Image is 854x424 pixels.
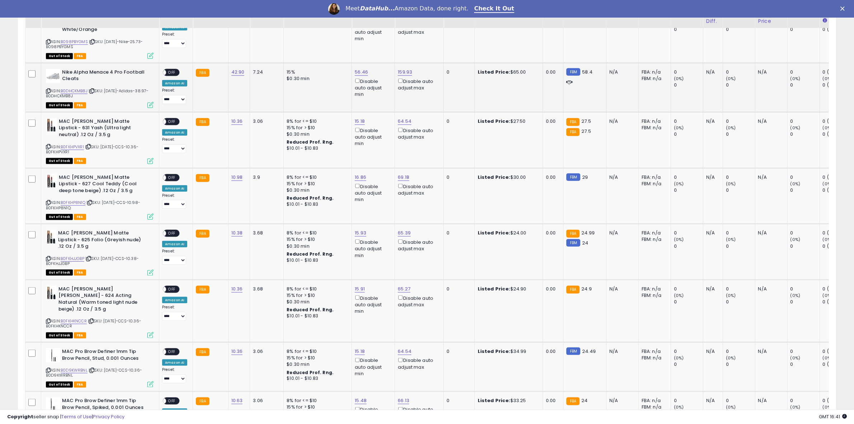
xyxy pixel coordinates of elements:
[674,187,703,194] div: 0
[609,230,633,236] div: N/A
[46,13,154,58] div: ASIN:
[642,69,665,75] div: FBA: n/a
[823,237,833,242] small: (0%)
[758,69,782,75] div: N/A
[355,174,366,181] a: 16.86
[287,257,346,264] div: $10.01 - $10.83
[287,243,346,250] div: $0.30 min
[726,293,736,298] small: (0%)
[791,181,801,187] small: (0%)
[231,348,243,355] a: 10.36
[823,348,852,355] div: 0 (0%)
[46,230,56,244] img: 41BiyI08lNL._SL40_.jpg
[162,241,187,247] div: Amazon AI
[478,229,510,236] b: Listed Price:
[674,26,703,33] div: 0
[355,357,389,377] div: Disable auto adjust min
[823,243,852,250] div: 0 (0%)
[61,256,84,262] a: B0FKHJJGBP
[287,75,346,82] div: $0.30 min
[609,286,633,292] div: N/A
[823,187,852,194] div: 0 (0%)
[566,239,580,247] small: FBM
[287,230,346,236] div: 8% for <= $10
[706,69,717,75] div: N/A
[162,305,187,321] div: Preset:
[791,230,820,236] div: 0
[46,158,73,164] span: All listings that are currently out of stock and unavailable for purchase on Amazon
[46,102,73,108] span: All listings that are currently out of stock and unavailable for purchase on Amazon
[582,69,593,75] span: 58.4
[478,174,537,181] div: $30.00
[726,348,755,355] div: 0
[791,187,820,194] div: 0
[196,174,209,182] small: FBA
[61,413,92,420] a: Terms of Use
[706,348,717,355] div: N/A
[62,397,149,413] b: MAC Pro Brow Definer 1mm Tip Brow Pencil, Spiked, 0.001 Ounces
[642,348,665,355] div: FBA: n/a
[674,293,684,298] small: (0%)
[46,286,57,300] img: 41Qggr2hgtL._SL40_.jpg
[706,118,717,125] div: N/A
[726,131,755,138] div: 0
[791,361,820,368] div: 0
[162,137,187,153] div: Preset:
[46,348,60,363] img: 410h9-5VpeL._SL40_.jpg
[478,174,510,181] b: Listed Price:
[162,359,187,366] div: Amazon AI
[46,174,154,219] div: ASIN:
[166,230,178,237] span: OFF
[74,53,86,59] span: FBA
[287,118,346,125] div: 8% for <= $10
[674,181,684,187] small: (0%)
[791,286,820,292] div: 0
[287,369,334,376] b: Reduced Prof. Rng.
[823,76,833,81] small: (0%)
[231,397,243,404] a: 10.63
[162,249,187,265] div: Preset:
[59,174,146,196] b: MAC [PERSON_NAME] Matte Lipstick - 627 Cool Teddy (Cool deep tone beige) .12 Oz / 3.5 g
[674,131,703,138] div: 0
[231,229,243,237] a: 10.38
[478,285,510,292] b: Listed Price:
[674,286,703,292] div: 0
[674,237,684,242] small: (0%)
[46,270,73,276] span: All listings that are currently out of stock and unavailable for purchase on Amazon
[166,174,178,181] span: OFF
[360,5,395,12] i: DataHub...
[566,348,580,355] small: FBM
[287,201,346,208] div: $10.01 - $10.83
[46,318,141,329] span: | SKU: [DATE]-CCS-10.36-B0FKHKNCCR
[46,230,154,275] div: ASIN:
[447,230,469,236] div: 0
[398,69,412,76] a: 159.93
[642,181,665,187] div: FBM: n/a
[287,187,346,194] div: $0.30 min
[642,174,665,181] div: FBA: n/a
[447,118,469,125] div: 0
[478,230,537,236] div: $24.00
[398,294,438,308] div: Disable auto adjust max
[355,397,367,404] a: 15.48
[478,348,537,355] div: $34.99
[62,348,149,363] b: MAC Pro Brow Definer 1mm Tip Brow Pencil, Stud, 0.001 Ounces
[355,285,365,293] a: 15.91
[823,131,852,138] div: 0 (0%)
[823,181,833,187] small: (0%)
[823,230,852,236] div: 0 (0%)
[582,348,596,355] span: 24.49
[46,286,154,337] div: ASIN:
[674,348,703,355] div: 0
[62,69,149,84] b: Nike Alpha Menace 4 Pro Football Cleats
[46,144,138,155] span: | SKU: [DATE]-CCS-10.36-B0FKHPVXR1
[546,286,558,292] div: 0.00
[345,5,468,12] div: Meet Amazon Data, done right.
[726,181,736,187] small: (0%)
[196,118,209,126] small: FBA
[726,237,736,242] small: (0%)
[758,230,782,236] div: N/A
[355,69,368,76] a: 56.46
[253,230,278,236] div: 3.68
[253,118,278,125] div: 3.06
